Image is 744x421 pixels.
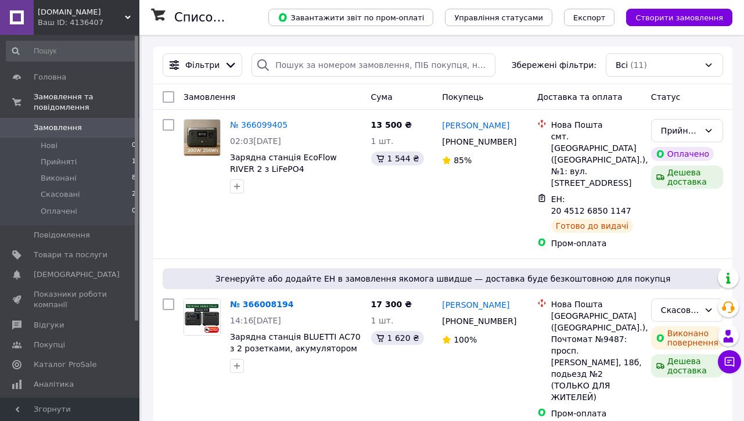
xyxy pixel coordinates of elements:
[440,134,519,150] div: [PHONE_NUMBER]
[230,136,281,146] span: 02:03[DATE]
[41,173,77,183] span: Виконані
[551,219,634,233] div: Готово до видачі
[34,92,139,113] span: Замовлення та повідомлення
[6,41,137,62] input: Пошук
[651,326,723,350] div: Виконано повернення
[512,59,596,71] span: Збережені фільтри:
[184,120,220,156] img: Фото товару
[651,147,714,161] div: Оплачено
[564,9,615,26] button: Експорт
[442,92,483,102] span: Покупець
[616,59,628,71] span: Всі
[38,17,139,28] div: Ваш ID: 4136407
[573,13,606,22] span: Експорт
[661,124,699,137] div: Прийнято
[167,273,718,285] span: Згенеруйте або додайте ЕН в замовлення якомога швидше — доставка буде безкоштовною для покупця
[614,12,732,21] a: Створити замовлення
[551,408,642,419] div: Пром-оплата
[174,10,292,24] h1: Список замовлень
[34,72,66,82] span: Головна
[371,152,424,165] div: 1 544 ₴
[630,60,647,70] span: (11)
[184,119,221,156] a: Фото товару
[230,300,293,309] a: № 366008194
[278,12,424,23] span: Завантажити звіт по пром-оплаті
[454,13,543,22] span: Управління статусами
[251,53,495,77] input: Пошук за номером замовлення, ПІБ покупця, номером телефону, Email, номером накладної
[371,331,424,345] div: 1 620 ₴
[34,320,64,330] span: Відгуки
[551,195,631,215] span: ЕН: 20 4512 6850 1147
[551,298,642,310] div: Нова Пошта
[184,92,235,102] span: Замовлення
[34,289,107,310] span: Показники роботи компанії
[537,92,623,102] span: Доставка та оплата
[651,354,723,377] div: Дешева доставка
[371,300,412,309] span: 17 300 ₴
[184,298,221,336] a: Фото товару
[132,189,136,200] span: 2
[230,332,361,388] a: Зарядна станція BLUETTI AC70 з 2 розетками, акумулятором LiFePO4 ємністю 768 Вт·год і номінальною...
[184,299,220,335] img: Фото товару
[635,13,723,22] span: Створити замовлення
[551,131,642,189] div: смт. [GEOGRAPHIC_DATA] ([GEOGRAPHIC_DATA].), №1: вул. [STREET_ADDRESS]
[41,157,77,167] span: Прийняті
[34,379,74,390] span: Аналітика
[34,359,96,370] span: Каталог ProSale
[34,269,120,280] span: [DEMOGRAPHIC_DATA]
[132,141,136,151] span: 0
[454,156,472,165] span: 85%
[442,120,509,131] a: [PERSON_NAME]
[41,189,80,200] span: Скасовані
[445,9,552,26] button: Управління статусами
[41,206,77,217] span: Оплачені
[268,9,433,26] button: Завантажити звіт по пром-оплаті
[454,335,477,344] span: 100%
[230,120,287,129] a: № 366099405
[34,230,90,240] span: Повідомлення
[34,250,107,260] span: Товари та послуги
[626,9,732,26] button: Створити замовлення
[34,123,82,133] span: Замовлення
[551,119,642,131] div: Нова Пошта
[371,316,394,325] span: 1 шт.
[230,316,281,325] span: 14:16[DATE]
[651,165,723,189] div: Дешева доставка
[371,136,394,146] span: 1 шт.
[132,157,136,167] span: 1
[132,206,136,217] span: 0
[661,304,699,316] div: Скасовано
[442,299,509,311] a: [PERSON_NAME]
[551,238,642,249] div: Пром-оплата
[651,92,681,102] span: Статус
[132,173,136,183] span: 8
[38,7,125,17] span: Barty.Market
[185,59,220,71] span: Фільтри
[230,153,347,220] a: Зарядна станція EcoFlow RIVER 2 з LiFePO4 акумулятором ємністю 256 Втч, Компактна електростанція ...
[718,350,741,373] button: Чат з покупцем
[440,313,519,329] div: [PHONE_NUMBER]
[371,92,393,102] span: Cума
[371,120,412,129] span: 13 500 ₴
[34,340,65,350] span: Покупці
[551,310,642,403] div: [GEOGRAPHIC_DATA] ([GEOGRAPHIC_DATA].), Почтомат №9487: просп. [PERSON_NAME], 18б, подьезд №2 (ТО...
[41,141,57,151] span: Нові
